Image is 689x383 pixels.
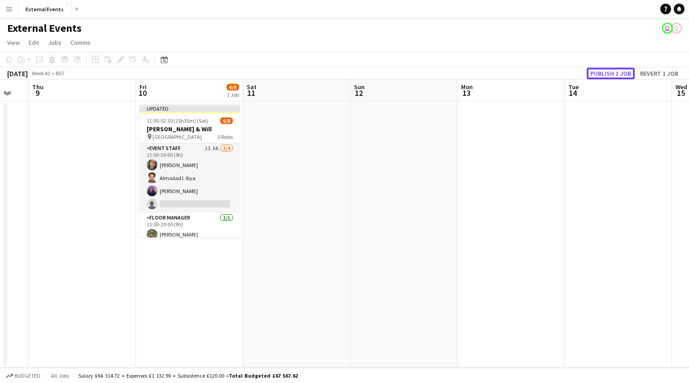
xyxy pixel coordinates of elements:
[44,37,65,48] a: Jobs
[31,88,44,98] span: 9
[140,213,240,243] app-card-role: Floor manager1/111:00-20:00 (9h)[PERSON_NAME]
[461,83,473,91] span: Mon
[227,84,239,90] span: 6/8
[460,88,473,98] span: 13
[140,125,240,133] h3: [PERSON_NAME] & Will
[67,37,94,48] a: Comms
[247,83,257,91] span: Sat
[29,39,39,47] span: Edit
[671,23,682,34] app-user-avatar: Events by Camberwell Arms
[78,372,298,379] div: Salary £66 314.72 + Expenses £1 132.90 + Subsistence £120.00 =
[147,117,208,124] span: 11:00-02:30 (15h30m) (Sat)
[353,88,365,98] span: 12
[140,83,147,91] span: Fri
[7,69,28,78] div: [DATE]
[568,83,579,91] span: Tue
[14,373,40,379] span: Budgeted
[153,133,202,140] span: [GEOGRAPHIC_DATA]
[56,70,65,77] div: BST
[7,22,82,35] h1: External Events
[637,68,682,79] button: Revert 1 job
[140,143,240,213] app-card-role: Event staff1I5A3/411:00-20:00 (9h)[PERSON_NAME]Almodad I. Iliya[PERSON_NAME]
[30,70,52,77] span: Week 41
[220,117,233,124] span: 6/8
[227,91,239,98] div: 1 Job
[18,0,71,18] button: External Events
[674,88,687,98] span: 15
[140,105,240,112] div: Updated
[70,39,91,47] span: Comms
[662,23,673,34] app-user-avatar: Events by Camberwell Arms
[138,88,147,98] span: 10
[49,372,71,379] span: All jobs
[567,88,579,98] span: 14
[587,68,635,79] button: Publish 1 job
[32,83,44,91] span: Thu
[245,88,257,98] span: 11
[4,37,23,48] a: View
[4,371,42,381] button: Budgeted
[48,39,61,47] span: Jobs
[140,105,240,237] app-job-card: Updated11:00-02:30 (15h30m) (Sat)6/8[PERSON_NAME] & Will [GEOGRAPHIC_DATA]5 RolesEvent staff1I5A3...
[676,83,687,91] span: Wed
[7,39,20,47] span: View
[218,133,233,140] span: 5 Roles
[25,37,43,48] a: Edit
[354,83,365,91] span: Sun
[229,372,298,379] span: Total Budgeted £67 567.62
